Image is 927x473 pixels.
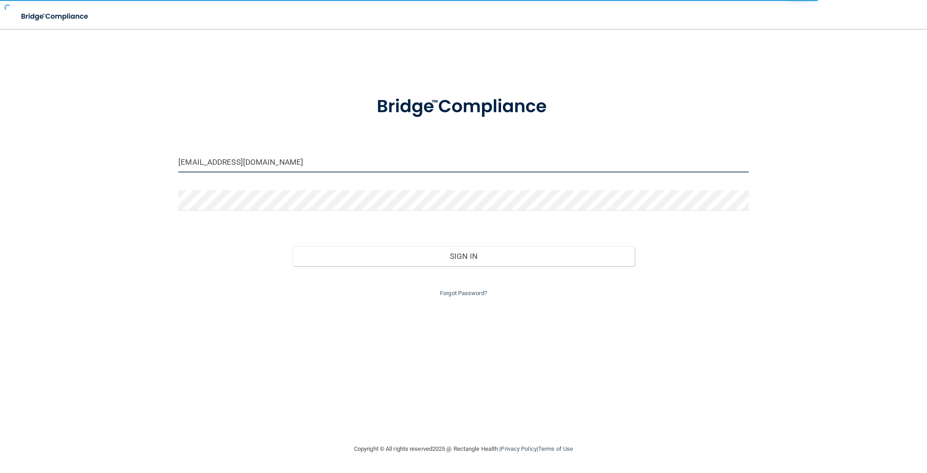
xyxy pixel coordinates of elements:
a: Terms of Use [538,445,573,452]
button: Sign In [292,246,635,266]
img: bridge_compliance_login_screen.278c3ca4.svg [14,7,97,26]
a: Forgot Password? [440,290,487,296]
input: Email [178,152,749,172]
a: Privacy Policy [501,445,536,452]
img: bridge_compliance_login_screen.278c3ca4.svg [358,83,569,130]
div: Copyright © All rights reserved 2025 @ Rectangle Health | | [298,435,629,463]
